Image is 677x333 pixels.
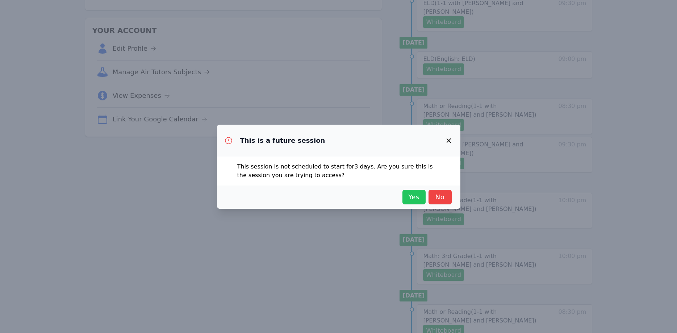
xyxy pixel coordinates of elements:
[240,136,325,145] h3: This is a future session
[402,190,426,204] button: Yes
[432,192,448,202] span: No
[406,192,422,202] span: Yes
[237,162,440,180] p: This session is not scheduled to start for 3 days . Are you sure this is the session you are tryi...
[429,190,452,204] button: No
